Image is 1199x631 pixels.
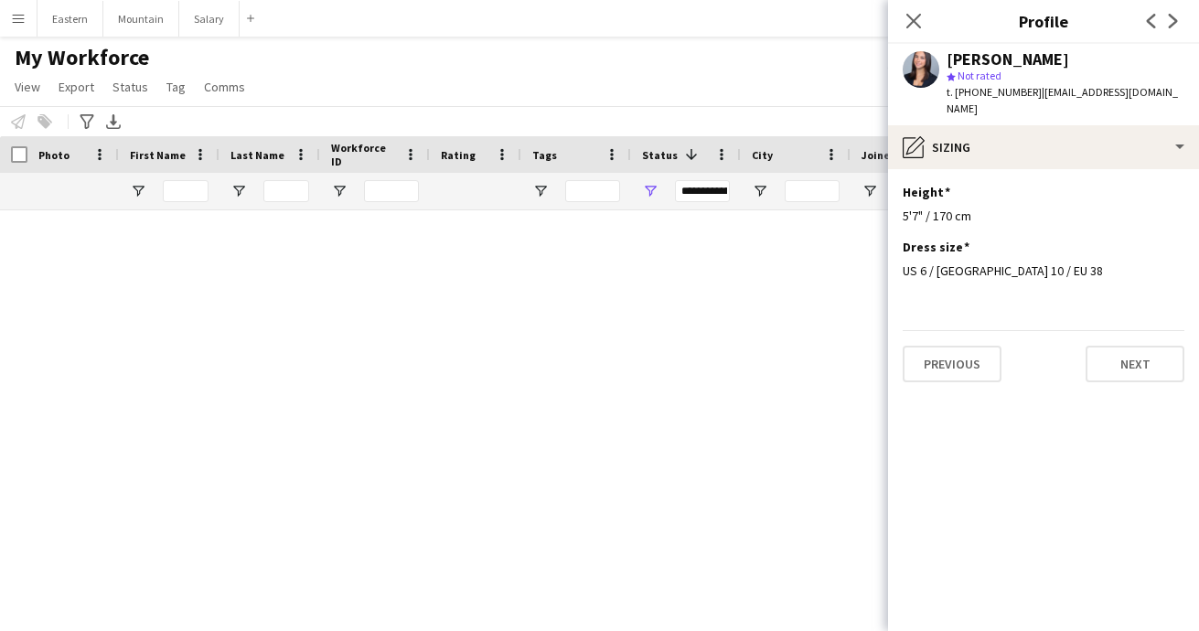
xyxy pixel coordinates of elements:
button: Open Filter Menu [230,183,247,199]
span: Comms [204,79,245,95]
span: Joined [862,148,897,162]
span: t. [PHONE_NUMBER] [947,85,1042,99]
div: [PERSON_NAME] [947,51,1069,68]
input: Tags Filter Input [565,180,620,202]
span: Tag [166,79,186,95]
a: View [7,75,48,99]
button: Open Filter Menu [752,183,768,199]
span: Workforce ID [331,141,397,168]
span: Tags [532,148,557,162]
button: Open Filter Menu [532,183,549,199]
span: Rating [441,148,476,162]
span: City [752,148,773,162]
button: Open Filter Menu [642,183,658,199]
button: Mountain [103,1,179,37]
div: Sizing [888,125,1199,169]
input: Workforce ID Filter Input [364,180,419,202]
span: View [15,79,40,95]
span: First Name [130,148,186,162]
app-action-btn: Advanced filters [76,111,98,133]
button: Salary [179,1,240,37]
div: 5'7" / 170 cm [903,208,1184,224]
a: Tag [159,75,193,99]
span: Not rated [958,69,1001,82]
a: Export [51,75,102,99]
span: Status [112,79,148,95]
span: Export [59,79,94,95]
input: Last Name Filter Input [263,180,309,202]
span: Status [642,148,678,162]
input: First Name Filter Input [163,180,209,202]
button: Open Filter Menu [331,183,348,199]
div: US 6 / [GEOGRAPHIC_DATA] 10 / EU 38 [903,262,1184,279]
app-action-btn: Export XLSX [102,111,124,133]
button: Open Filter Menu [862,183,878,199]
a: Status [105,75,155,99]
span: My Workforce [15,44,149,71]
button: Previous [903,346,1001,382]
span: | [EMAIL_ADDRESS][DOMAIN_NAME] [947,85,1178,115]
input: City Filter Input [785,180,840,202]
button: Next [1086,346,1184,382]
button: Open Filter Menu [130,183,146,199]
h3: Profile [888,9,1199,33]
span: Last Name [230,148,284,162]
h3: Height [903,184,950,200]
h3: Dress size [903,239,969,255]
a: Comms [197,75,252,99]
button: Eastern [37,1,103,37]
span: Photo [38,148,70,162]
